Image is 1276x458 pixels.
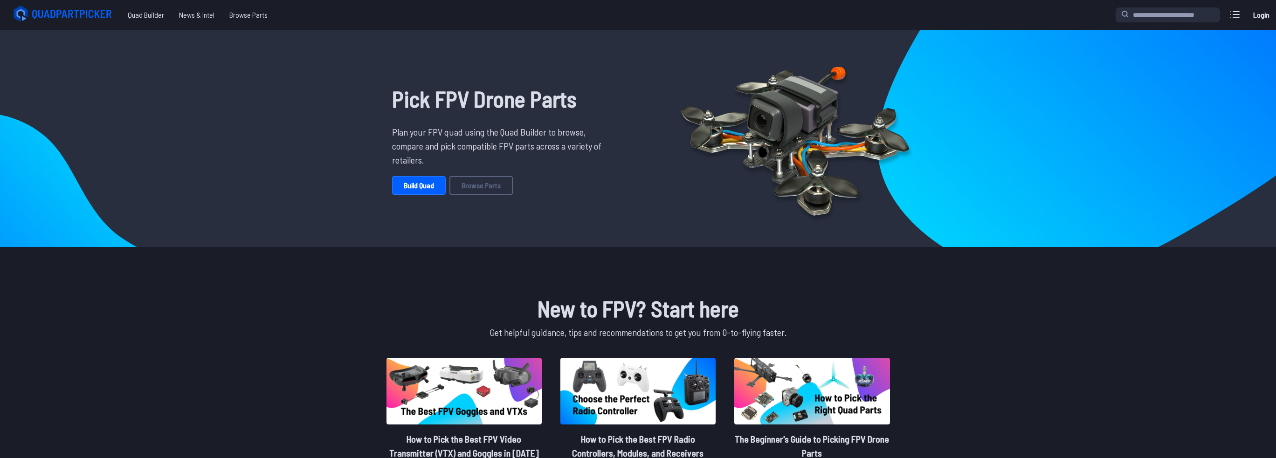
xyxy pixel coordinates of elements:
p: Get helpful guidance, tips and recommendations to get you from 0-to-flying faster. [385,325,892,339]
h1: New to FPV? Start here [385,292,892,325]
img: Quadcopter [661,45,929,232]
a: Browse Parts [449,176,513,195]
a: Browse Parts [222,6,275,24]
h1: Pick FPV Drone Parts [392,82,608,116]
a: News & Intel [172,6,222,24]
p: Plan your FPV quad using the Quad Builder to browse, compare and pick compatible FPV parts across... [392,125,608,167]
a: Quad Builder [120,6,172,24]
a: Login [1250,6,1272,24]
img: image of post [560,358,716,424]
img: image of post [386,358,542,424]
a: Build Quad [392,176,446,195]
img: image of post [734,358,890,424]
